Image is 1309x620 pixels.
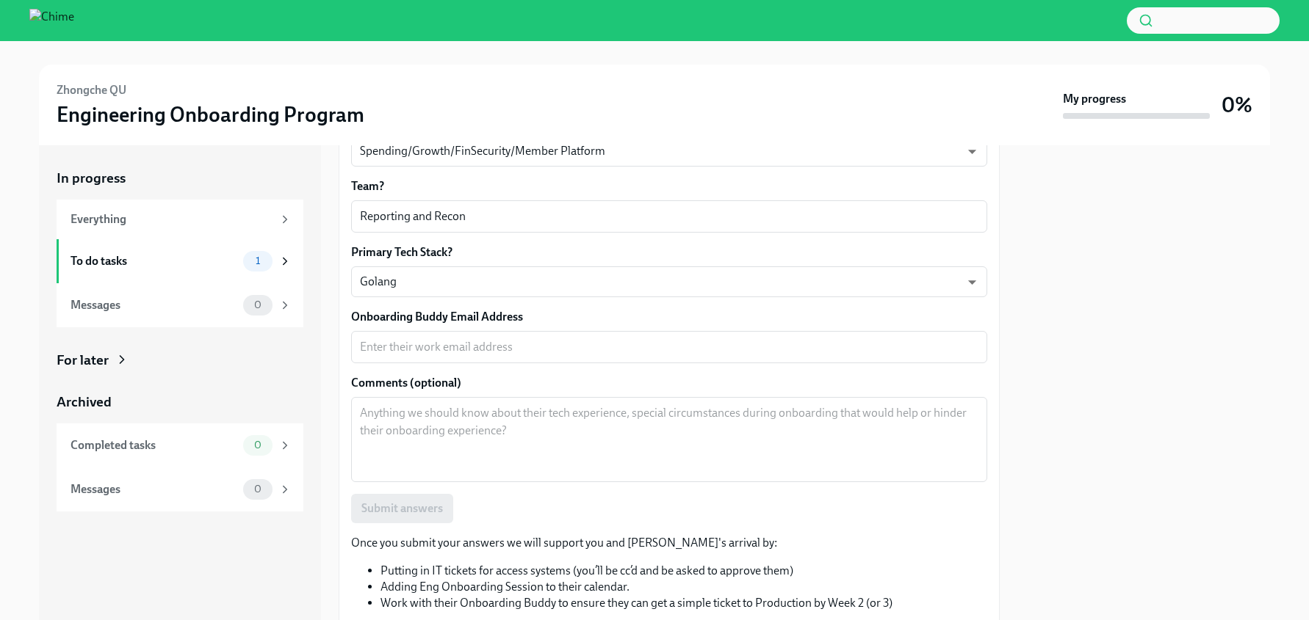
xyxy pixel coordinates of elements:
[57,169,303,188] a: In progress
[245,299,270,310] span: 0
[71,211,273,227] div: Everything
[245,440,270,451] span: 0
[245,484,270,495] span: 0
[351,178,987,194] label: Team?
[71,253,237,269] div: To do tasks
[57,393,303,412] a: Archived
[57,101,364,128] h3: Engineering Onboarding Program
[247,255,269,266] span: 1
[351,266,987,297] div: Golang
[57,283,303,327] a: Messages0
[57,239,303,283] a: To do tasks1
[57,351,303,370] a: For later
[381,563,987,579] li: Putting in IT tickets for access systems (you’ll be cc’d and be asked to approve them)
[351,136,987,167] div: Spending/Growth/FinSecurity/Member Platform
[57,467,303,511] a: Messages0
[351,244,987,260] label: Primary Tech Stack?
[57,351,109,370] div: For later
[71,437,237,453] div: Completed tasks
[351,535,987,551] p: Once you submit your answers we will support you and [PERSON_NAME]'s arrival by:
[360,208,978,225] textarea: Reporting and Recon
[29,9,74,32] img: Chime
[381,595,987,611] li: Work with their Onboarding Buddy to ensure they can get a simple ticket to Production by Week 2 (...
[351,375,987,391] label: Comments (optional)
[1063,91,1126,107] strong: My progress
[381,579,987,595] li: Adding Eng Onboarding Session to their calendar.
[57,82,126,98] h6: Zhongche QU
[57,423,303,467] a: Completed tasks0
[351,309,987,325] label: Onboarding Buddy Email Address
[71,481,237,497] div: Messages
[1222,92,1252,118] h3: 0%
[71,297,237,313] div: Messages
[57,200,303,239] a: Everything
